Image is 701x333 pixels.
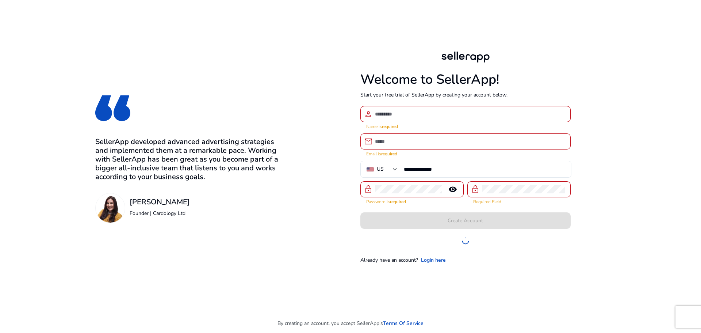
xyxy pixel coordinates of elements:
h3: SellerApp developed advanced advertising strategies and implemented them at a remarkable pace. Wo... [95,137,282,181]
span: person [364,110,373,118]
p: Start your free trial of SellerApp by creating your account below. [360,91,571,99]
mat-error: Required Field [473,197,565,205]
h3: [PERSON_NAME] [130,198,190,207]
mat-icon: remove_red_eye [444,185,461,194]
a: Login here [421,256,446,264]
a: Terms Of Service [383,319,424,327]
h1: Welcome to SellerApp! [360,72,571,87]
strong: required [381,151,397,157]
span: lock [364,185,373,194]
p: Already have an account? [360,256,418,264]
mat-error: Email is [366,150,565,157]
p: Founder | Cardology Ltd [130,209,190,217]
mat-error: Name is [366,122,565,130]
span: email [364,137,373,146]
div: US [377,165,384,173]
strong: required [382,124,398,129]
span: lock [471,185,480,194]
strong: required [390,199,406,205]
mat-error: Password is [366,197,458,205]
